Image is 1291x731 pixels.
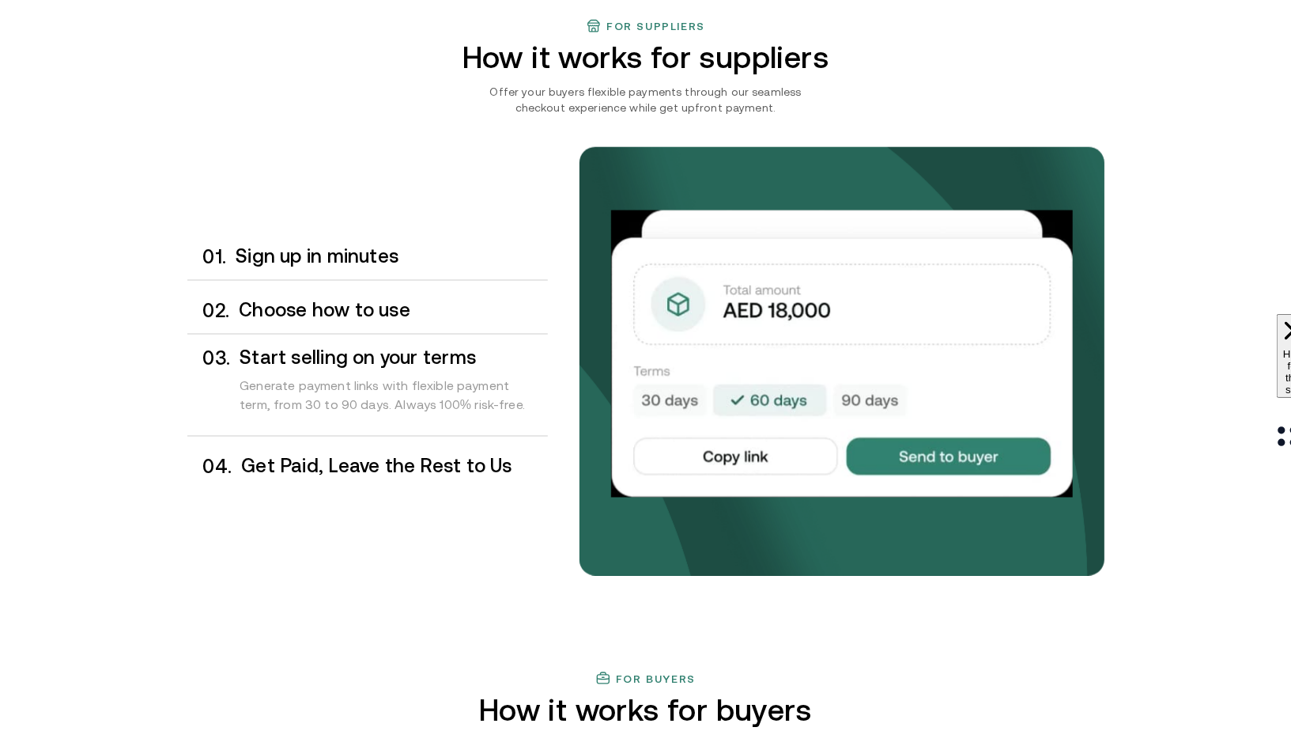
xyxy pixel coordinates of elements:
[187,246,227,267] div: 0 1 .
[616,672,696,685] h3: For buyers
[236,246,547,267] h3: Sign up in minutes
[415,693,876,727] h2: How it works for buyers
[239,300,547,320] h3: Choose how to use
[586,18,602,34] img: finance
[187,347,231,430] div: 0 3 .
[579,147,1104,576] img: bg
[595,671,611,687] img: finance
[466,84,825,116] p: Offer your buyers flexible payments through our seamless checkout experience while get upfront pa...
[187,456,232,477] div: 0 4 .
[241,456,547,476] h3: Get Paid, Leave the Rest to Us
[240,368,547,430] div: Generate payment links with flexible payment term, from 30 to 90 days. Always 100% risk-free.
[187,300,230,321] div: 0 2 .
[415,40,876,74] h2: How it works for suppliers
[240,347,547,368] h3: Start selling on your terms
[611,210,1073,497] img: Your payments collected on time.
[606,20,705,32] h3: For suppliers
